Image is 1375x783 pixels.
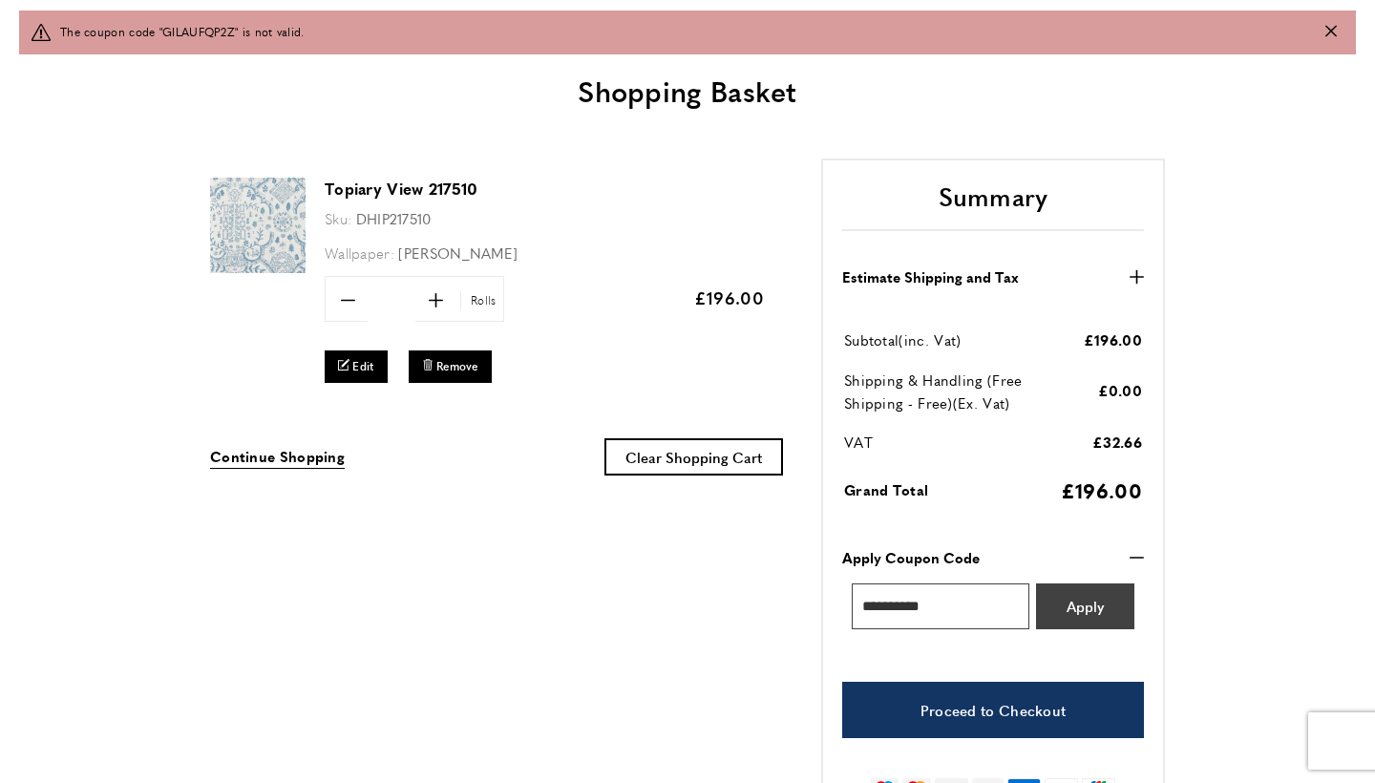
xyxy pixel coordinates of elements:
span: [PERSON_NAME] [398,243,518,263]
strong: Apply Coupon Code [842,546,980,569]
button: Estimate Shipping and Tax [842,265,1144,288]
img: Topiary View 217510 [210,178,306,273]
span: Rolls [460,291,501,309]
span: £196.00 [1061,476,1142,504]
button: Close message [1325,22,1337,40]
a: Topiary View 217510 [325,178,478,200]
strong: Estimate Shipping and Tax [842,265,1019,288]
button: Clear Shopping Cart [604,438,783,476]
a: Topiary View 217510 [210,260,306,276]
span: £196.00 [694,286,764,309]
span: £32.66 [1092,432,1142,452]
span: DHIP217510 [356,208,432,228]
span: £0.00 [1098,380,1143,400]
span: Remove [436,358,478,374]
span: Sku: [325,208,351,228]
span: Shipping & Handling (Free Shipping - Free) [844,370,1023,413]
span: (inc. Vat) [899,329,961,349]
button: Apply [1036,583,1134,629]
span: VAT [844,432,873,452]
span: (Ex. Vat) [953,392,1010,413]
span: Subtotal [844,329,899,349]
span: Clear Shopping Cart [625,447,762,467]
a: Edit Topiary View 217510 [325,350,388,382]
span: Apply [1067,599,1104,613]
a: Continue Shopping [210,445,345,469]
span: £196.00 [1084,329,1142,349]
span: Continue Shopping [210,446,345,466]
span: Grand Total [844,479,928,499]
span: Shopping Basket [578,70,797,111]
span: The coupon code "GILAUFQP2Z" is not valid. [60,22,305,40]
a: Proceed to Checkout [842,682,1144,738]
button: Remove Topiary View 217510 [409,350,492,382]
h2: Summary [842,180,1144,231]
span: Edit [352,358,373,374]
button: Apply Coupon Code [842,546,1144,569]
span: Wallpaper: [325,243,394,263]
